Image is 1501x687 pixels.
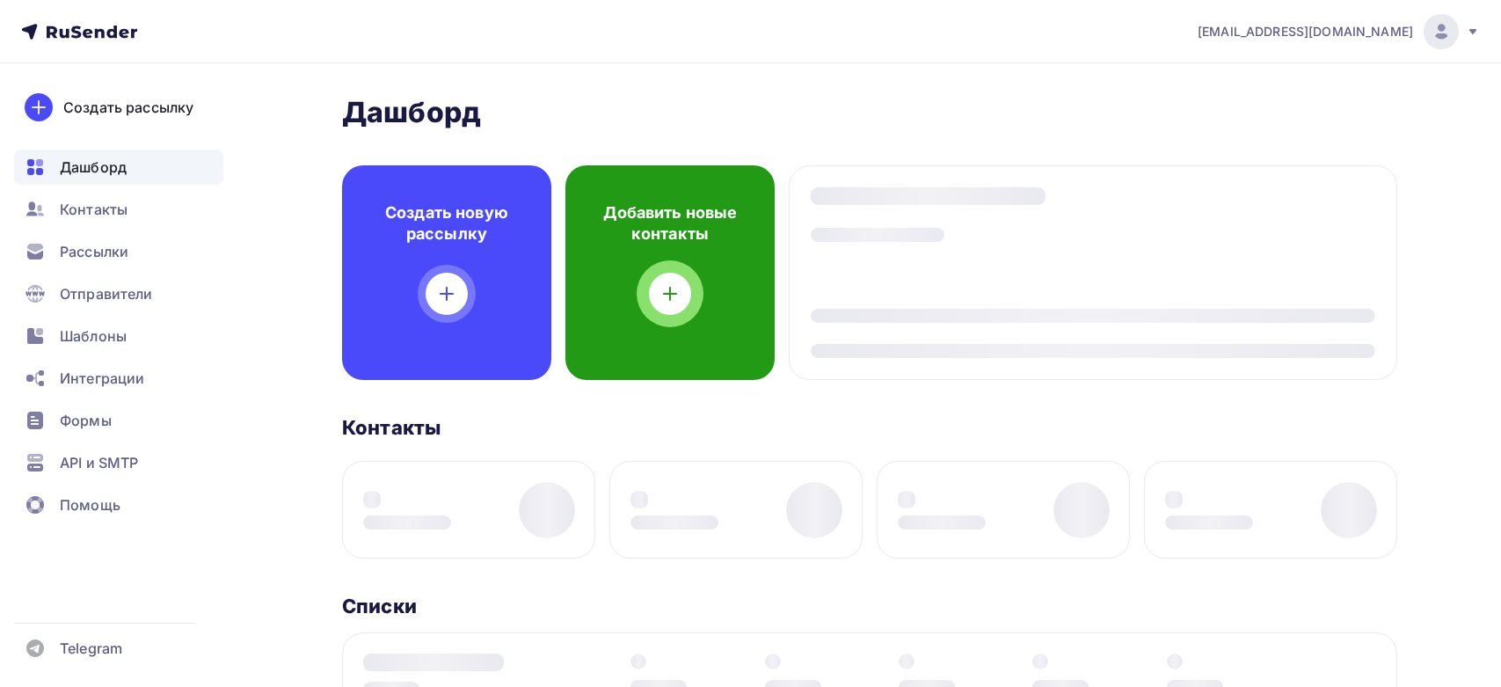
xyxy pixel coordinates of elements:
[370,202,523,245] h4: Создать новую рассылку
[60,410,112,431] span: Формы
[60,368,144,389] span: Интеграции
[60,325,127,347] span: Шаблоны
[14,403,223,438] a: Формы
[14,150,223,185] a: Дашборд
[342,594,417,618] h3: Списки
[14,276,223,311] a: Отправители
[14,234,223,269] a: Рассылки
[60,199,128,220] span: Контакты
[594,202,747,245] h4: Добавить новые контакты
[60,241,128,262] span: Рассылки
[60,452,138,473] span: API и SMTP
[14,192,223,227] a: Контакты
[1198,14,1480,49] a: [EMAIL_ADDRESS][DOMAIN_NAME]
[342,95,1397,130] h2: Дашборд
[60,157,127,178] span: Дашборд
[63,97,193,118] div: Создать рассылку
[60,283,153,304] span: Отправители
[60,494,120,515] span: Помощь
[14,318,223,354] a: Шаблоны
[1198,23,1413,40] span: [EMAIL_ADDRESS][DOMAIN_NAME]
[60,638,122,659] span: Telegram
[342,415,441,440] h3: Контакты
